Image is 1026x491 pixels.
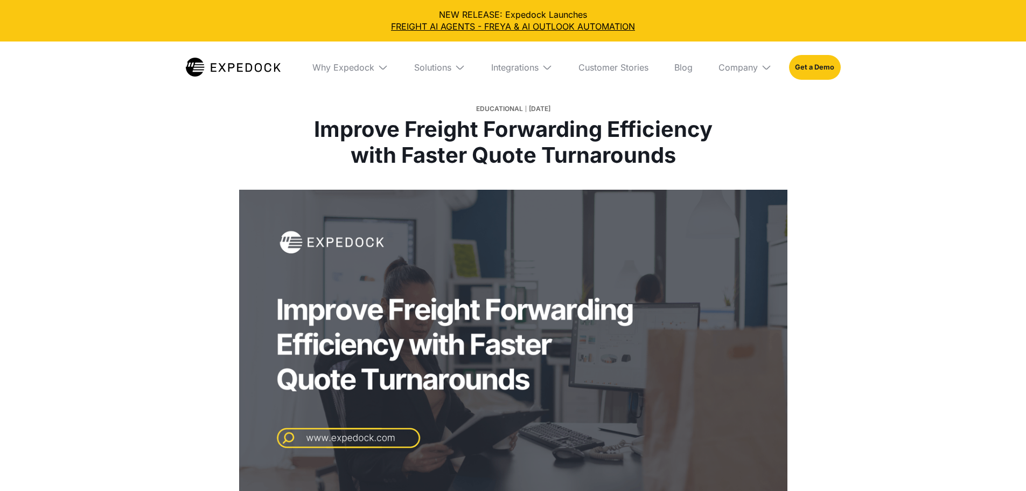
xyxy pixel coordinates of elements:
[789,55,840,80] a: Get a Demo
[718,62,758,73] div: Company
[313,116,713,168] h1: Improve Freight Forwarding Efficiency with Faster Quote Turnarounds
[476,101,523,116] div: Educational
[570,42,657,93] a: Customer Stories
[491,62,539,73] div: Integrations
[9,20,1017,32] a: FREIGHT AI AGENTS - FREYA & AI OUTLOOK AUTOMATION
[414,62,451,73] div: Solutions
[312,62,374,73] div: Why Expedock
[529,101,550,116] div: [DATE]
[9,9,1017,33] div: NEW RELEASE: Expedock Launches
[666,42,701,93] a: Blog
